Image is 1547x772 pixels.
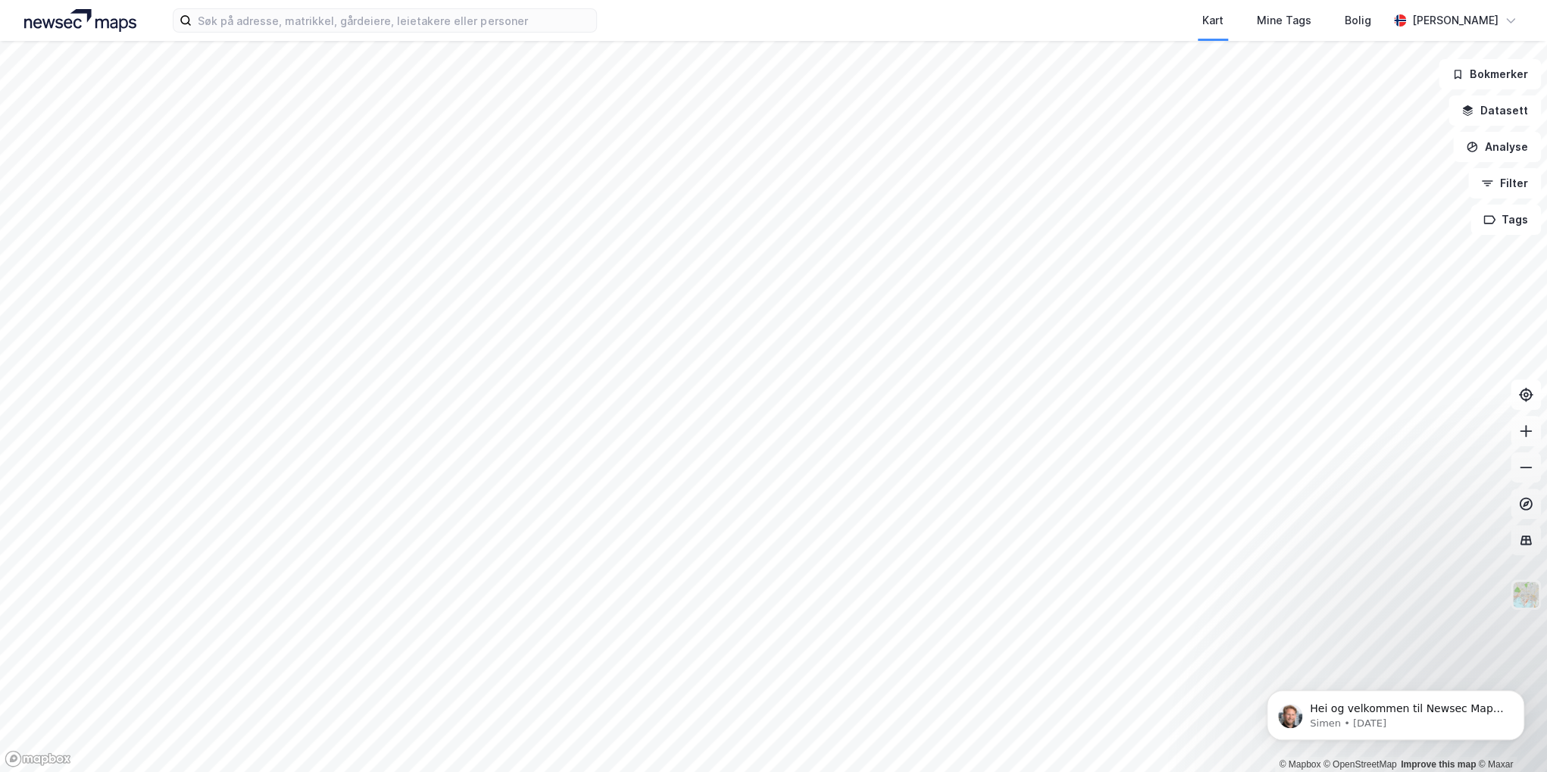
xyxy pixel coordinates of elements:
[1345,11,1371,30] div: Bolig
[1468,168,1541,198] button: Filter
[1244,658,1547,764] iframe: Intercom notifications message
[1470,205,1541,235] button: Tags
[1449,95,1541,126] button: Datasett
[1511,580,1540,609] img: Z
[1324,759,1397,770] a: OpenStreetMap
[1401,759,1476,770] a: Improve this map
[5,750,71,767] a: Mapbox homepage
[192,9,596,32] input: Søk på adresse, matrikkel, gårdeiere, leietakere eller personer
[1202,11,1224,30] div: Kart
[1453,132,1541,162] button: Analyse
[1257,11,1311,30] div: Mine Tags
[24,9,136,32] img: logo.a4113a55bc3d86da70a041830d287a7e.svg
[1439,59,1541,89] button: Bokmerker
[1412,11,1499,30] div: [PERSON_NAME]
[1279,759,1320,770] a: Mapbox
